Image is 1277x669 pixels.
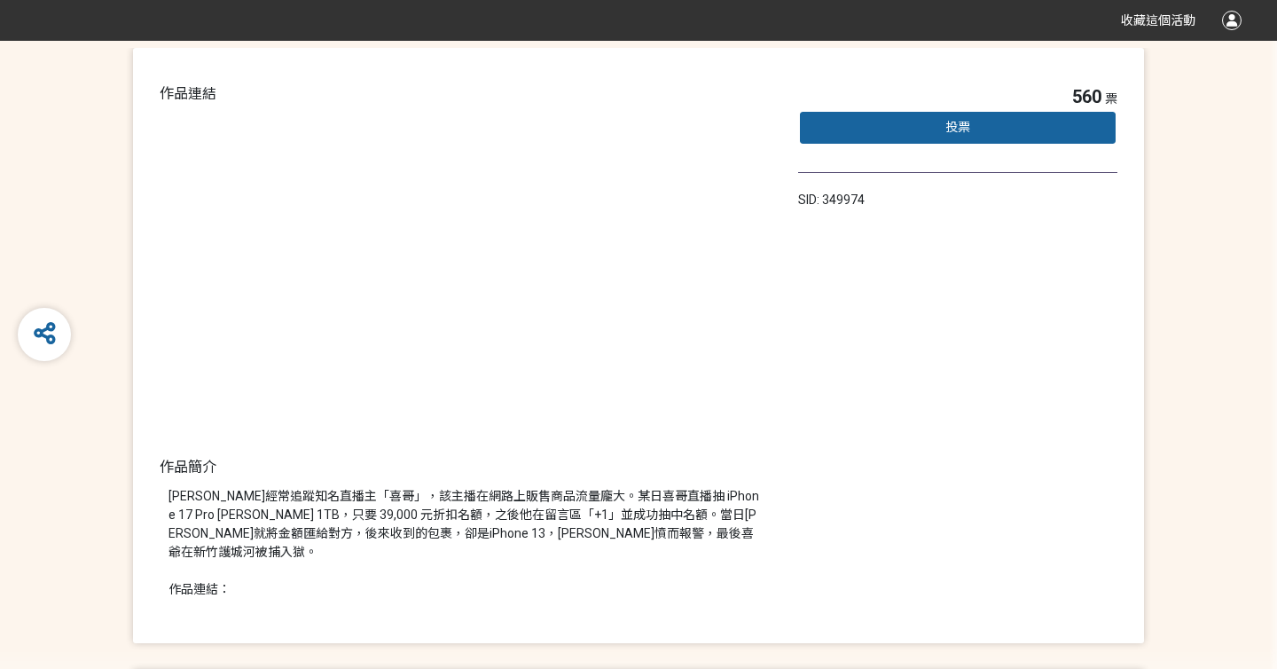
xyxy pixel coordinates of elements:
span: 作品連結 [160,85,216,102]
span: 票 [1105,91,1117,106]
span: 投票 [945,120,970,134]
span: 560 [1072,86,1101,107]
span: 收藏這個活動 [1121,13,1195,28]
span: SID: 349974 [798,193,865,207]
span: 作品簡介 [160,459,216,476]
div: [PERSON_NAME]經常追蹤知名直播主「喜哥」，該主播在網路上販售商品流量龐大。某日喜哥直播抽 iPhone 17 Pro [PERSON_NAME] 1TB，只要 39,000 元折扣名... [168,487,763,599]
